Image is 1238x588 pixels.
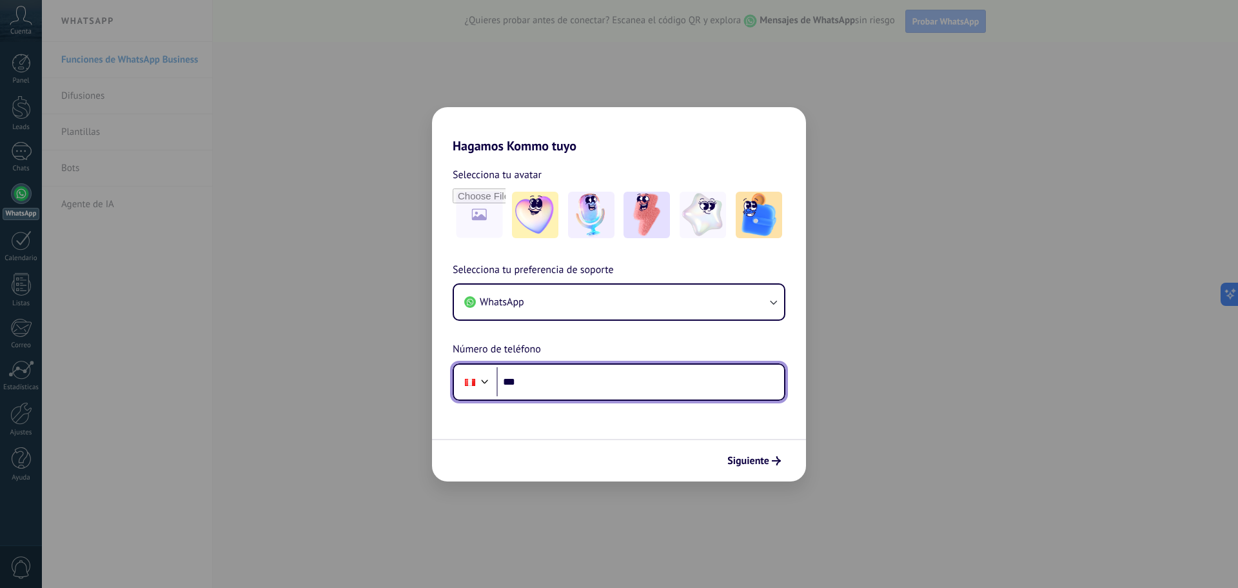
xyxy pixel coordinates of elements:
[453,262,614,279] span: Selecciona tu preferencia de soporte
[454,285,784,319] button: WhatsApp
[512,192,558,238] img: -1.jpeg
[432,107,806,154] h2: Hagamos Kommo tuyo
[727,456,769,465] span: Siguiente
[736,192,782,238] img: -5.jpeg
[453,341,541,358] span: Número de teléfono
[458,369,482,396] div: Peru: + 51
[453,167,542,183] span: Selecciona tu avatar
[480,296,524,309] span: WhatsApp
[568,192,614,238] img: -2.jpeg
[624,192,670,238] img: -3.jpeg
[680,192,726,238] img: -4.jpeg
[722,450,787,472] button: Siguiente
